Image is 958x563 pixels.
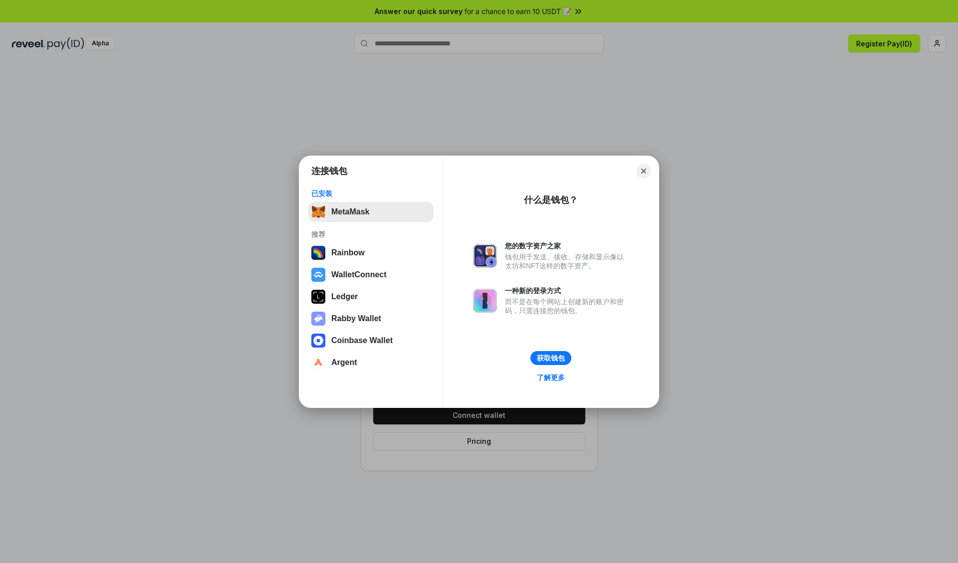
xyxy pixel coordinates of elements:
[308,309,434,329] button: Rabby Wallet
[637,164,651,178] button: Close
[311,189,431,198] div: 已安装
[331,358,357,367] div: Argent
[331,292,358,301] div: Ledger
[311,312,325,326] img: svg+xml,%3Csvg%20xmlns%3D%22http%3A%2F%2Fwww.w3.org%2F2000%2Fsvg%22%20fill%3D%22none%22%20viewBox...
[311,165,347,177] h1: 连接钱包
[311,290,325,304] img: svg+xml,%3Csvg%20xmlns%3D%22http%3A%2F%2Fwww.w3.org%2F2000%2Fsvg%22%20width%3D%2228%22%20height%3...
[311,268,325,282] img: svg+xml,%3Csvg%20width%3D%2228%22%20height%3D%2228%22%20viewBox%3D%220%200%2028%2028%22%20fill%3D...
[537,373,565,382] div: 了解更多
[505,241,629,250] div: 您的数字资产之家
[308,353,434,373] button: Argent
[331,248,365,257] div: Rainbow
[311,230,431,239] div: 推荐
[331,314,381,323] div: Rabby Wallet
[537,354,565,363] div: 获取钱包
[530,351,571,365] button: 获取钱包
[331,207,369,216] div: MetaMask
[308,243,434,263] button: Rainbow
[505,252,629,270] div: 钱包用于发送、接收、存储和显示像以太坊和NFT这样的数字资产。
[505,286,629,295] div: 一种新的登录方式
[311,246,325,260] img: svg+xml,%3Csvg%20width%3D%22120%22%20height%3D%22120%22%20viewBox%3D%220%200%20120%20120%22%20fil...
[308,331,434,351] button: Coinbase Wallet
[331,270,387,279] div: WalletConnect
[331,336,393,345] div: Coinbase Wallet
[308,202,434,222] button: MetaMask
[473,244,497,268] img: svg+xml,%3Csvg%20xmlns%3D%22http%3A%2F%2Fwww.w3.org%2F2000%2Fsvg%22%20fill%3D%22none%22%20viewBox...
[308,287,434,307] button: Ledger
[311,205,325,219] img: svg+xml,%3Csvg%20fill%3D%22none%22%20height%3D%2233%22%20viewBox%3D%220%200%2035%2033%22%20width%...
[473,289,497,313] img: svg+xml,%3Csvg%20xmlns%3D%22http%3A%2F%2Fwww.w3.org%2F2000%2Fsvg%22%20fill%3D%22none%22%20viewBox...
[505,297,629,315] div: 而不是在每个网站上创建新的账户和密码，只需连接您的钱包。
[308,265,434,285] button: WalletConnect
[311,356,325,370] img: svg+xml,%3Csvg%20width%3D%2228%22%20height%3D%2228%22%20viewBox%3D%220%200%2028%2028%22%20fill%3D...
[531,371,571,384] a: 了解更多
[311,334,325,348] img: svg+xml,%3Csvg%20width%3D%2228%22%20height%3D%2228%22%20viewBox%3D%220%200%2028%2028%22%20fill%3D...
[524,194,578,206] div: 什么是钱包？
